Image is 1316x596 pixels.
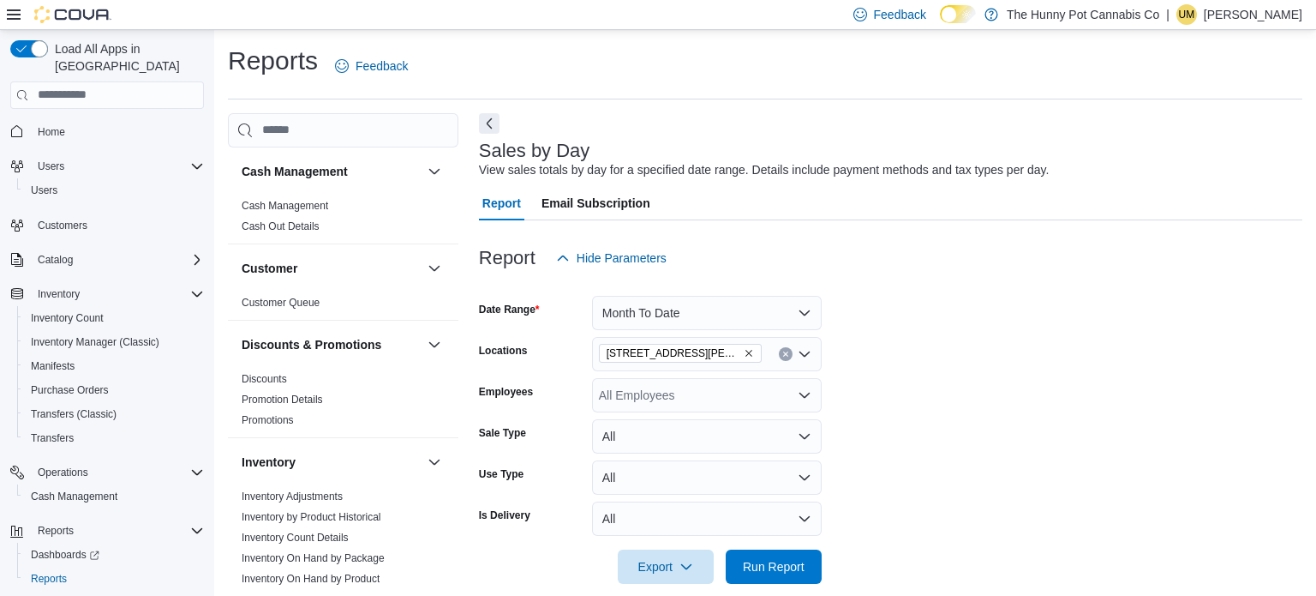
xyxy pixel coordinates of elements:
span: Reports [31,572,67,586]
a: Reports [24,569,74,589]
label: Sale Type [479,426,526,440]
h3: Customer [242,260,297,277]
label: Date Range [479,303,540,316]
button: Customer [424,258,445,279]
button: Catalog [31,250,80,270]
button: Inventory [424,452,445,473]
button: Users [31,156,71,177]
span: Cash Management [31,490,117,503]
span: Inventory [31,284,204,304]
h3: Discounts & Promotions [242,336,381,353]
span: Customers [38,219,87,232]
button: Open list of options [798,347,811,361]
span: Reports [38,524,74,538]
span: Hide Parameters [577,250,667,267]
span: Manifests [31,359,75,373]
button: Transfers [17,426,211,450]
span: Transfers [31,431,74,445]
a: Promotion Details [242,394,323,406]
span: Manifests [24,356,204,376]
span: Dashboards [31,548,99,562]
button: Export [618,550,714,584]
div: Customer [228,292,458,320]
button: Catalog [3,248,211,272]
span: Users [24,180,204,201]
span: Inventory Count [24,308,204,328]
span: Dashboards [24,545,204,565]
span: Transfers (Classic) [24,404,204,424]
button: Month To Date [592,296,822,330]
button: All [592,502,822,536]
span: Catalog [38,253,73,267]
a: Dashboards [24,545,106,565]
button: Clear input [779,347,793,361]
span: Home [31,121,204,142]
span: Catalog [31,250,204,270]
span: Discounts [242,372,287,386]
a: Inventory Adjustments [242,491,343,503]
a: Purchase Orders [24,380,116,400]
p: [PERSON_NAME] [1204,4,1302,25]
span: Run Report [743,558,805,575]
span: Users [38,160,64,173]
h3: Sales by Day [479,141,590,161]
a: Customer Queue [242,297,320,309]
span: Export [628,550,703,584]
label: Use Type [479,467,523,481]
span: Operations [31,462,204,483]
a: Inventory Count [24,308,111,328]
a: Customers [31,215,94,236]
label: Is Delivery [479,509,530,522]
a: Transfers [24,428,81,449]
a: Cash Out Details [242,220,320,232]
span: Inventory On Hand by Product [242,572,380,586]
button: Manifests [17,354,211,378]
button: Discounts & Promotions [242,336,421,353]
a: Inventory Count Details [242,532,349,544]
p: The Hunny Pot Cannabis Co [1007,4,1159,25]
label: Locations [479,344,528,358]
a: Inventory by Product Historical [242,511,381,523]
button: Home [3,119,211,144]
button: Reports [31,521,81,541]
h3: Cash Management [242,163,348,180]
a: Home [31,122,72,142]
button: Operations [31,462,95,483]
button: Users [17,178,211,202]
button: Reports [3,519,211,543]
div: Discounts & Promotions [228,369,458,437]
span: Transfers (Classic) [31,407,117,421]
button: Customer [242,260,421,277]
span: Customers [31,214,204,236]
span: Report [482,186,521,220]
span: 3476 Glen Erin Dr [599,344,762,363]
button: All [592,419,822,454]
span: Users [31,184,57,197]
span: Load All Apps in [GEOGRAPHIC_DATA] [48,40,204,75]
img: Cova [34,6,111,23]
span: Reports [24,569,204,589]
span: Purchase Orders [24,380,204,400]
label: Employees [479,385,533,399]
h1: Reports [228,44,318,78]
button: Cash Management [242,163,421,180]
button: Discounts & Promotions [424,334,445,355]
h3: Report [479,248,535,268]
span: Inventory Manager (Classic) [24,332,204,352]
span: Email Subscription [541,186,650,220]
span: [STREET_ADDRESS][PERSON_NAME][PERSON_NAME] [607,345,740,362]
a: Feedback [328,49,415,83]
span: Cash Out Details [242,220,320,233]
button: Customers [3,213,211,238]
span: Promotion Details [242,393,323,406]
a: Transfers (Classic) [24,404,123,424]
span: Feedback [356,57,408,75]
span: Operations [38,466,88,479]
button: Inventory [31,284,87,304]
button: Inventory [3,282,211,306]
span: Customer Queue [242,296,320,310]
a: Promotions [242,414,294,426]
span: Inventory Count [31,311,104,325]
span: Users [31,156,204,177]
button: Inventory Count [17,306,211,330]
